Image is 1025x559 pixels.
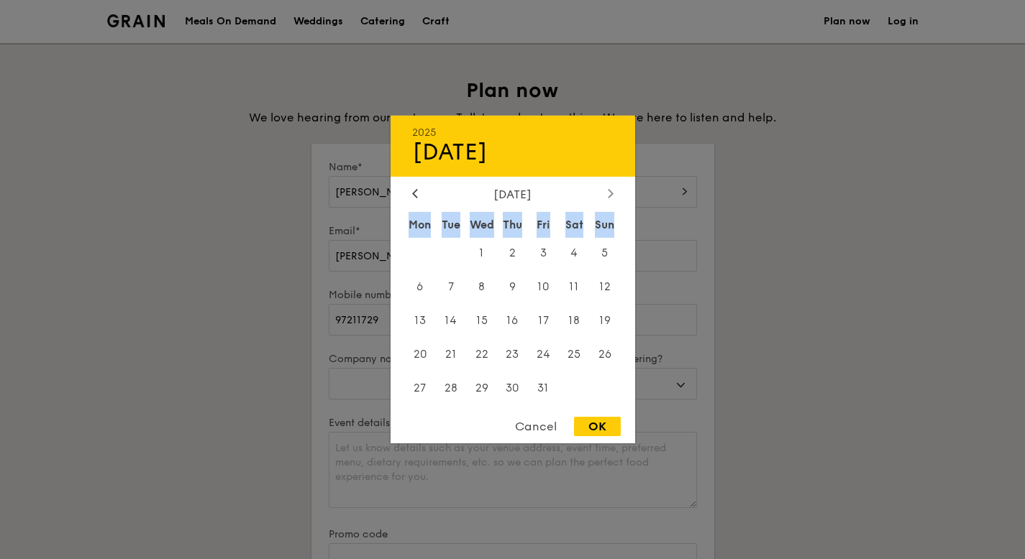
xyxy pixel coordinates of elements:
[559,272,590,302] span: 11
[405,305,436,336] span: 13
[528,212,559,238] div: Fri
[528,305,559,336] span: 17
[435,372,466,403] span: 28
[405,212,436,238] div: Mon
[590,272,621,302] span: 12
[412,139,614,166] div: [DATE]
[528,372,559,403] span: 31
[574,417,621,436] div: OK
[466,272,497,302] span: 8
[435,212,466,238] div: Tue
[528,272,559,302] span: 10
[405,272,436,302] span: 6
[497,338,528,369] span: 23
[497,238,528,269] span: 2
[405,338,436,369] span: 20
[435,272,466,302] span: 7
[412,188,614,201] div: [DATE]
[559,238,590,269] span: 4
[412,126,614,139] div: 2025
[466,238,497,269] span: 1
[497,272,528,302] span: 9
[590,212,621,238] div: Sun
[559,305,590,336] span: 18
[435,338,466,369] span: 21
[466,372,497,403] span: 29
[590,238,621,269] span: 5
[528,238,559,269] span: 3
[497,305,528,336] span: 16
[435,305,466,336] span: 14
[590,338,621,369] span: 26
[590,305,621,336] span: 19
[405,372,436,403] span: 27
[497,212,528,238] div: Thu
[501,417,571,436] div: Cancel
[559,338,590,369] span: 25
[559,212,590,238] div: Sat
[466,305,497,336] span: 15
[466,212,497,238] div: Wed
[466,338,497,369] span: 22
[528,338,559,369] span: 24
[497,372,528,403] span: 30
